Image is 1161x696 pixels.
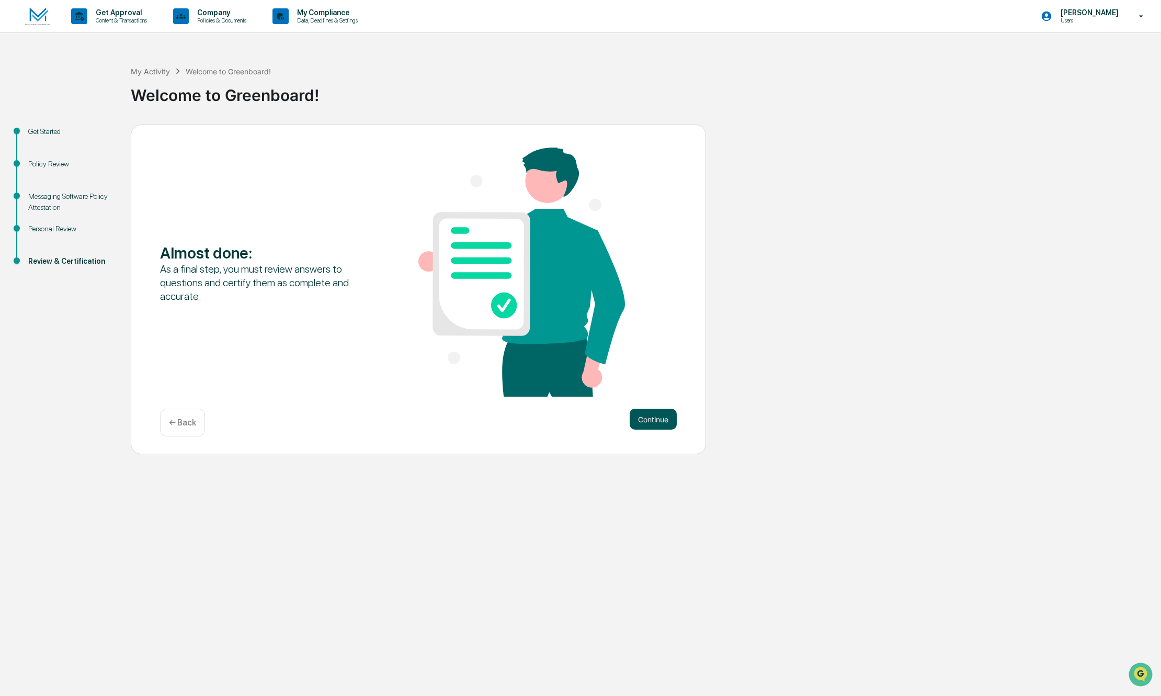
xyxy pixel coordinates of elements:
div: My Activity [131,67,170,76]
div: 🗄️ [76,132,84,141]
span: Pylon [104,177,127,185]
div: Policy Review [28,159,114,170]
div: We're available if you need us! [36,90,132,98]
div: 🔎 [10,152,19,161]
a: 🗄️Attestations [72,127,134,146]
button: Continue [630,409,677,430]
a: Powered byPylon [74,176,127,185]
iframe: Open customer support [1128,661,1156,690]
div: Welcome to Greenboard! [131,77,1156,105]
div: 🖐️ [10,132,19,141]
div: As a final step, you must review answers to questions and certify them as complete and accurate. [160,262,367,303]
div: Get Started [28,126,114,137]
span: Data Lookup [21,151,66,162]
p: My Compliance [289,8,363,17]
p: ← Back [169,418,196,428]
img: logo [25,7,50,26]
div: Almost done : [160,243,367,262]
a: 🖐️Preclearance [6,127,72,146]
p: Policies & Documents [189,17,252,24]
p: Content & Transactions [87,17,152,24]
p: Data, Deadlines & Settings [289,17,363,24]
div: Review & Certification [28,256,114,267]
img: 1746055101610-c473b297-6a78-478c-a979-82029cc54cd1 [10,80,29,98]
button: Start new chat [178,83,190,95]
a: 🔎Data Lookup [6,147,70,166]
div: Start new chat [36,80,172,90]
img: Almost done [418,148,625,397]
p: Users [1052,17,1124,24]
span: Attestations [86,131,130,142]
p: [PERSON_NAME] [1052,8,1124,17]
p: Get Approval [87,8,152,17]
p: How can we help? [10,21,190,38]
p: Company [189,8,252,17]
div: Welcome to Greenboard! [186,67,271,76]
span: Preclearance [21,131,67,142]
div: Personal Review [28,223,114,234]
div: Messaging Software Policy Attestation [28,191,114,213]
